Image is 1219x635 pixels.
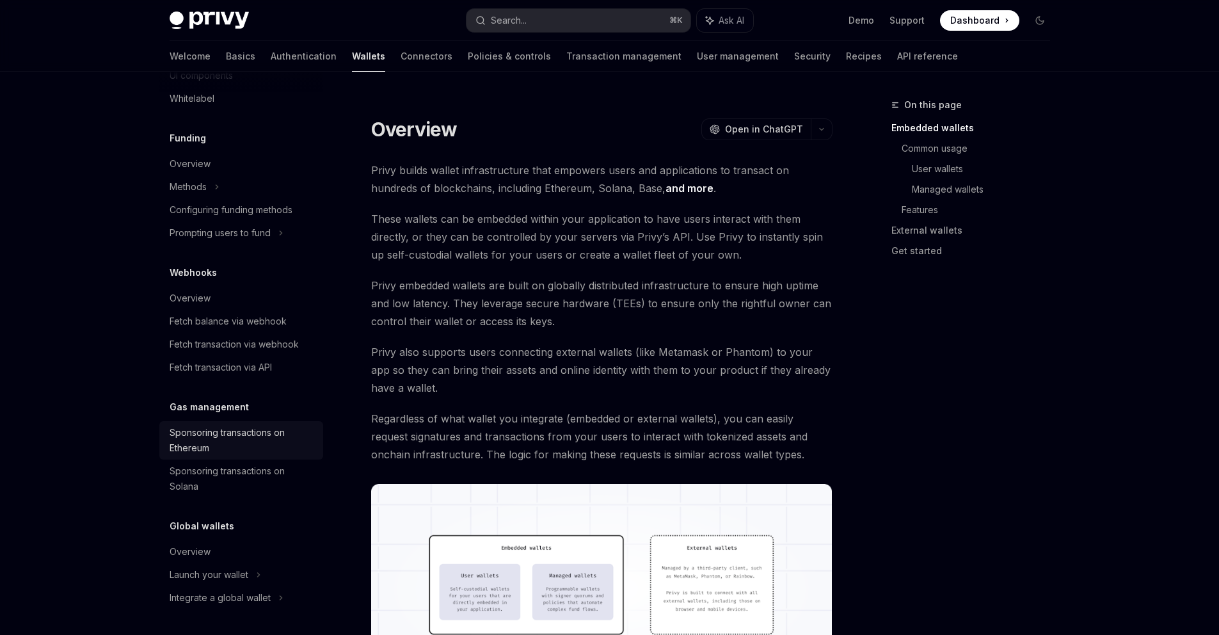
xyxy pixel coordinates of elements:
[170,91,214,106] div: Whitelabel
[566,41,681,72] a: Transaction management
[940,10,1019,31] a: Dashboard
[891,241,1060,261] a: Get started
[159,540,323,563] a: Overview
[371,118,458,141] h1: Overview
[170,590,271,606] div: Integrate a global wallet
[902,200,1060,220] a: Features
[697,9,753,32] button: Ask AI
[371,161,833,197] span: Privy builds wallet infrastructure that empowers users and applications to transact on hundreds o...
[170,567,248,583] div: Launch your wallet
[701,118,811,140] button: Open in ChatGPT
[950,14,1000,27] span: Dashboard
[170,463,315,494] div: Sponsoring transactions on Solana
[725,123,803,136] span: Open in ChatGPT
[159,460,323,498] a: Sponsoring transactions on Solana
[170,291,211,306] div: Overview
[170,399,249,415] h5: Gas management
[170,156,211,172] div: Overview
[159,287,323,310] a: Overview
[170,131,206,146] h5: Funding
[371,410,833,463] span: Regardless of what wallet you integrate (embedded or external wallets), you can easily request si...
[352,41,385,72] a: Wallets
[904,97,962,113] span: On this page
[719,14,744,27] span: Ask AI
[902,138,1060,159] a: Common usage
[170,518,234,534] h5: Global wallets
[170,314,287,329] div: Fetch balance via webhook
[170,544,211,559] div: Overview
[170,425,315,456] div: Sponsoring transactions on Ethereum
[468,41,551,72] a: Policies & controls
[159,421,323,460] a: Sponsoring transactions on Ethereum
[170,360,272,375] div: Fetch transaction via API
[170,179,207,195] div: Methods
[669,15,683,26] span: ⌘ K
[889,14,925,27] a: Support
[170,337,299,352] div: Fetch transaction via webhook
[665,182,713,195] a: and more
[170,225,271,241] div: Prompting users to fund
[491,13,527,28] div: Search...
[271,41,337,72] a: Authentication
[170,265,217,280] h5: Webhooks
[371,343,833,397] span: Privy also supports users connecting external wallets (like Metamask or Phantom) to your app so t...
[401,41,452,72] a: Connectors
[897,41,958,72] a: API reference
[891,220,1060,241] a: External wallets
[170,202,292,218] div: Configuring funding methods
[371,210,833,264] span: These wallets can be embedded within your application to have users interact with them directly, ...
[912,159,1060,179] a: User wallets
[697,41,779,72] a: User management
[159,310,323,333] a: Fetch balance via webhook
[849,14,874,27] a: Demo
[159,152,323,175] a: Overview
[1030,10,1050,31] button: Toggle dark mode
[891,118,1060,138] a: Embedded wallets
[159,198,323,221] a: Configuring funding methods
[846,41,882,72] a: Recipes
[170,41,211,72] a: Welcome
[170,12,249,29] img: dark logo
[794,41,831,72] a: Security
[159,333,323,356] a: Fetch transaction via webhook
[466,9,690,32] button: Search...⌘K
[226,41,255,72] a: Basics
[159,87,323,110] a: Whitelabel
[371,277,833,330] span: Privy embedded wallets are built on globally distributed infrastructure to ensure high uptime and...
[912,179,1060,200] a: Managed wallets
[159,356,323,379] a: Fetch transaction via API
